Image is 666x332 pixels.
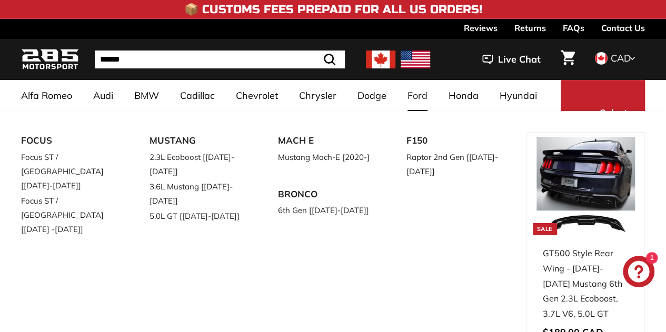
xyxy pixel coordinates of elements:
a: Honda [438,80,489,111]
a: Hyundai [489,80,548,111]
button: Live Chat [469,46,554,73]
a: Chevrolet [225,80,289,111]
a: Reviews [464,19,498,37]
a: Chrysler [289,80,347,111]
a: Returns [514,19,546,37]
a: Ford [397,80,438,111]
a: Cadillac [170,80,225,111]
a: Raptor 2nd Gen [[DATE]-[DATE]] [406,149,505,179]
span: CAD [611,52,631,64]
a: 5.0L GT [[DATE]-[DATE]] [150,208,248,224]
a: Alfa Romeo [11,80,83,111]
img: Logo_285_Motorsport_areodynamics_components [21,47,79,72]
a: Focus ST / [GEOGRAPHIC_DATA] [[DATE]-[DATE]] [21,149,120,193]
a: MACH E [278,132,377,149]
a: Contact Us [601,19,645,37]
inbox-online-store-chat: Shopify online store chat [620,256,658,290]
a: Audi [83,80,124,111]
a: FOCUS [21,132,120,149]
a: F150 [406,132,505,149]
a: Cart [554,42,581,77]
span: Live Chat [498,53,541,66]
a: 2.3L Ecoboost [[DATE]-[DATE]] [150,149,248,179]
a: BRONCO [278,186,377,203]
input: Search [95,51,345,68]
span: Select Your Vehicle [595,106,631,147]
a: 6th Gen [[DATE]-[DATE]] [278,203,377,218]
div: Sale [533,223,557,235]
a: Dodge [347,80,397,111]
a: FAQs [563,19,584,37]
h4: 📦 Customs Fees Prepaid for All US Orders! [184,3,482,16]
div: GT500 Style Rear Wing - [DATE]-[DATE] Mustang 6th Gen 2.3L Ecoboost, 3.7L V6, 5.0L GT [543,246,629,321]
a: MUSTANG [150,132,248,149]
a: Focus ST / [GEOGRAPHIC_DATA] [[DATE] -[DATE]] [21,193,120,237]
a: Mustang Mach-E [2020-] [278,149,377,165]
a: BMW [124,80,170,111]
a: 3.6L Mustang [[DATE]-[DATE]] [150,179,248,208]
